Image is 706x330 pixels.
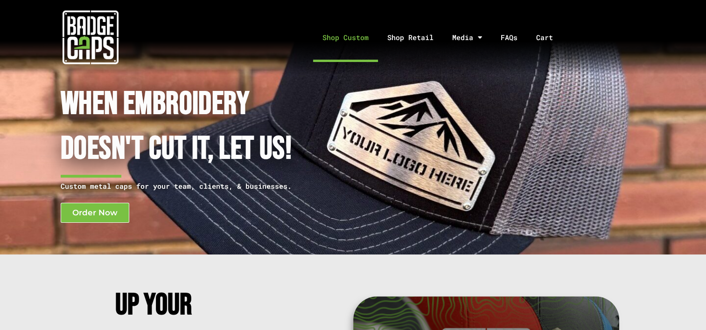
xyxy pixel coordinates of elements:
a: Shop Retail [378,13,443,62]
h1: When Embroidery Doesn't cut it, Let Us! [61,82,313,172]
iframe: Chat Widget [659,285,706,330]
p: Custom metal caps for your team, clients, & businesses. [61,180,313,192]
nav: Menu [182,13,706,62]
a: Shop Custom [313,13,378,62]
a: Order Now [61,203,129,223]
a: Media [443,13,491,62]
span: Order Now [72,209,118,217]
img: badgecaps white logo with green acccent [63,9,119,65]
a: FAQs [491,13,527,62]
a: Cart [527,13,574,62]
